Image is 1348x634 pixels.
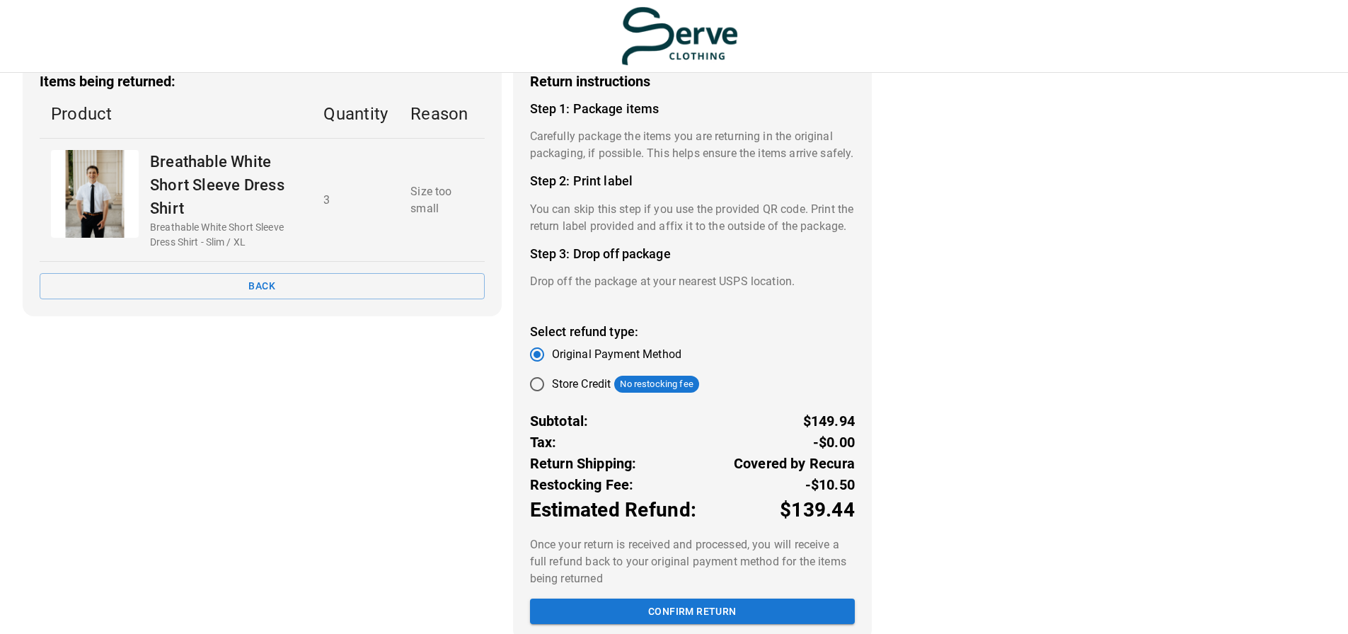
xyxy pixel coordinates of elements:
[150,150,301,220] p: Breathable White Short Sleeve Dress Shirt
[530,453,637,474] p: Return Shipping:
[530,495,696,525] p: Estimated Refund:
[621,6,738,67] img: serve-clothing.myshopify.com-3331c13f-55ad-48ba-bef5-e23db2fa8125
[40,273,485,299] button: Back
[51,150,139,238] div: Breathable White Short Sleeve Dress Shirt - Serve Clothing
[530,599,855,625] button: Confirm return
[530,101,855,117] h4: Step 1: Package items
[323,192,388,209] p: 3
[530,173,855,189] h4: Step 2: Print label
[530,324,855,340] h4: Select refund type:
[530,536,855,587] p: Once your return is received and processed, you will receive a full refund back to your original ...
[323,101,388,127] p: Quantity
[40,74,485,90] h3: Items being returned:
[813,432,855,453] p: -$0.00
[530,410,589,432] p: Subtotal:
[530,273,855,290] p: Drop off the package at your nearest USPS location.
[552,376,699,393] div: Store Credit
[734,453,855,474] p: Covered by Recura
[530,201,855,235] p: You can skip this step if you use the provided QR code. Print the return label provided and affix...
[780,495,855,525] p: $139.44
[150,220,301,250] p: Breathable White Short Sleeve Dress Shirt - Slim / XL
[51,101,301,127] p: Product
[530,74,855,90] h3: Return instructions
[530,128,855,162] p: Carefully package the items you are returning in the original packaging, if possible. This helps ...
[530,432,557,453] p: Tax:
[803,410,855,432] p: $149.94
[410,183,473,217] p: Size too small
[614,377,699,391] span: No restocking fee
[530,474,634,495] p: Restocking Fee:
[805,474,855,495] p: -$10.50
[410,101,473,127] p: Reason
[552,346,681,363] span: Original Payment Method
[530,246,855,262] h4: Step 3: Drop off package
